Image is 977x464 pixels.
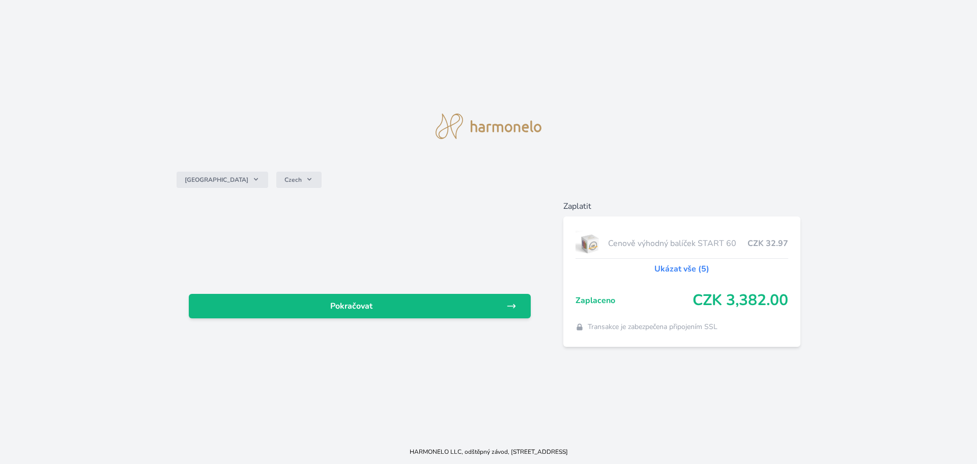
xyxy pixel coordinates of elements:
[436,114,541,139] img: logo.svg
[189,294,531,318] a: Pokračovat
[177,172,268,188] button: [GEOGRAPHIC_DATA]
[276,172,322,188] button: Czech
[748,237,788,250] span: CZK 32.97
[576,294,693,307] span: Zaplaceno
[185,176,248,184] span: [GEOGRAPHIC_DATA]
[588,322,717,332] span: Transakce je zabezpečena připojením SSL
[693,291,788,310] span: CZK 3,382.00
[284,176,302,184] span: Czech
[576,231,605,256] img: start.jpg
[563,200,801,212] h6: Zaplatit
[608,237,748,250] span: Cenově výhodný balíček START 60
[197,300,506,312] span: Pokračovat
[654,263,709,275] a: Ukázat vše (5)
